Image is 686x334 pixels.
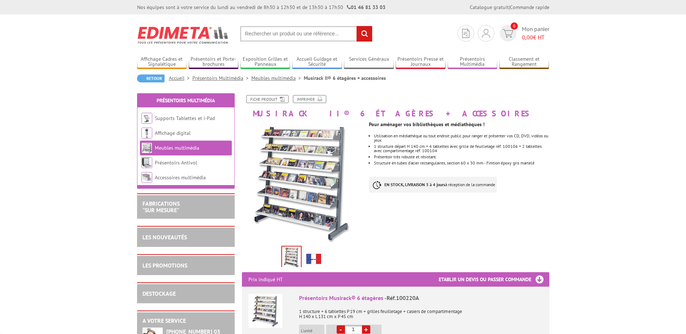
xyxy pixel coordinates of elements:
a: Présentoirs Multimédia [192,75,251,81]
img: Supports Tablettes et i-Pad [141,113,152,124]
div: | [470,4,549,11]
img: devis rapide [462,29,469,38]
span: 0 [511,22,518,30]
a: Retour [137,74,165,82]
p: Prix indiqué HT [248,272,283,287]
img: meubles_multimedia_100220a.jpg [282,247,301,269]
a: Services Généraux [344,56,394,68]
img: Affichage digital [141,128,152,138]
img: Présentoirs Antivol [141,157,152,168]
p: à réception de la commande [369,177,497,193]
a: DESTOCKAGE [142,290,176,297]
li: Présentoir très robuste et résistant. [374,155,549,159]
a: FABRICATIONS"Sur Mesure" [142,200,180,214]
img: Meubles multimédia [141,142,152,153]
h3: Etablir un devis ou passer commande [439,272,549,287]
p: 1 structure + 6 tablettes P 19 cm + grilles feuilletage + casiers de compartimentage H 140 x L 13... [299,304,543,319]
input: Rechercher un produit ou une référence... [240,26,372,42]
img: Edimeta [137,22,229,48]
strong: EN STOCK, LIVRAISON 3 à 4 jours [384,182,445,187]
span: Réf.100220A [387,294,419,301]
img: Présentoirs Musirack® 6 étagères [248,294,282,328]
h2: A votre service [142,318,229,324]
a: Affichage digital [155,130,191,136]
a: Accueil Guidage et Sécurité [292,56,342,68]
a: Classement et Rangement [499,56,549,68]
a: Affichage Cadres et Signalétique [137,56,187,68]
a: Accueil [169,75,192,81]
div: Structure en tubes d'acier rectangulaires, section 60 x 30 mm - Finition époxy gris martelé [374,161,549,165]
a: Présentoirs Multimédia [157,97,215,104]
a: LES NOUVEAUTÉS [142,234,187,241]
div: Présentoirs Musirack® 6 étagères - [299,294,543,302]
a: Meubles multimédia [251,75,304,81]
p: L'unité [301,328,324,333]
img: devis rapide [503,29,513,38]
a: Accessoires multimédia [155,174,206,181]
a: Présentoirs et Porte-brochures [189,56,239,68]
a: Commande rapide [510,4,549,10]
strong: Pour aménager vos bibliothèques et médiathèques ! [369,121,485,128]
a: + [362,325,370,334]
span: Mon panier [522,25,549,42]
a: Présentoirs Presse et Journaux [396,56,446,68]
img: Accessoires multimédia [141,172,152,183]
span: 0,00 [522,34,533,41]
li: 1 structure départ H 140 cm + 4 tablettes avec grille de feuilletage réf. 100106 + 2 tablettes av... [374,144,549,153]
a: Présentoirs Antivol [155,159,197,166]
input: rechercher [357,26,372,42]
span: € HT [522,33,549,42]
div: Nos équipes sont à votre service du lundi au vendredi de 8h30 à 12h30 et de 13h30 à 17h30 [137,4,385,11]
a: - [337,325,345,334]
img: edimeta_produit_fabrique_en_france.jpg [305,247,323,270]
a: Catalogue gratuit [470,4,509,10]
a: Exposition Grilles et Panneaux [240,56,290,68]
a: devis rapide 0 Mon panier 0,00€ HT [498,25,549,42]
img: meubles_multimedia_100220a.jpg [242,121,364,243]
a: Présentoirs Multimédia [448,56,498,68]
img: devis rapide [482,29,490,38]
strong: 01 46 81 33 03 [347,4,385,10]
a: Fiche produit [246,95,289,103]
a: LES PROMOTIONS [142,262,187,269]
li: Utilisation en médiathèque ou tout endroit public pour ranger et présenter vos CD, DVD, vidéos ou... [374,134,549,142]
a: Supports Tablettes et i-Pad [155,115,215,121]
li: Musirack II® 6 étagères + accessoires [304,74,386,82]
a: Meubles multimédia [155,145,199,151]
a: Imprimer [293,95,326,103]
